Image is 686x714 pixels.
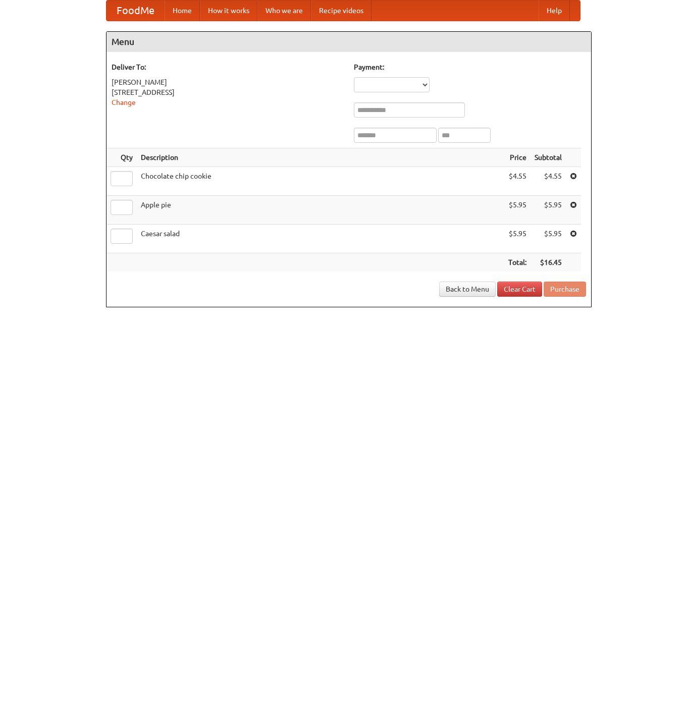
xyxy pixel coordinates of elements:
[531,225,566,253] td: $5.95
[112,77,344,87] div: [PERSON_NAME]
[107,32,591,52] h4: Menu
[165,1,200,21] a: Home
[439,282,496,297] a: Back to Menu
[497,282,542,297] a: Clear Cart
[200,1,257,21] a: How it works
[504,253,531,272] th: Total:
[107,1,165,21] a: FoodMe
[112,98,136,106] a: Change
[137,167,504,196] td: Chocolate chip cookie
[112,87,344,97] div: [STREET_ADDRESS]
[531,196,566,225] td: $5.95
[311,1,372,21] a: Recipe videos
[354,62,586,72] h5: Payment:
[137,196,504,225] td: Apple pie
[504,225,531,253] td: $5.95
[504,167,531,196] td: $4.55
[504,148,531,167] th: Price
[531,253,566,272] th: $16.45
[257,1,311,21] a: Who we are
[112,62,344,72] h5: Deliver To:
[137,225,504,253] td: Caesar salad
[539,1,570,21] a: Help
[137,148,504,167] th: Description
[531,167,566,196] td: $4.55
[504,196,531,225] td: $5.95
[107,148,137,167] th: Qty
[544,282,586,297] button: Purchase
[531,148,566,167] th: Subtotal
